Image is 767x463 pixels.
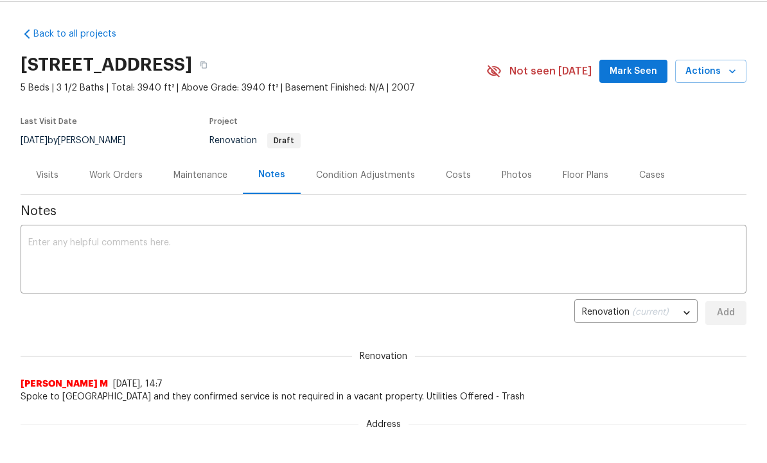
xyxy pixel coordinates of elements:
span: Not seen [DATE] [509,66,592,78]
span: Last Visit Date [21,118,77,126]
span: Project [209,118,238,126]
span: Address [358,419,409,432]
span: Mark Seen [610,64,657,80]
span: [DATE] [21,137,48,146]
h2: [STREET_ADDRESS] [21,59,192,72]
div: Maintenance [173,170,227,182]
button: Mark Seen [599,60,667,84]
span: [PERSON_NAME] M [21,378,108,391]
span: Notes [21,205,746,218]
span: Actions [685,64,736,80]
span: Renovation [209,137,301,146]
div: Condition Adjustments [316,170,415,182]
div: Costs [446,170,471,182]
span: [DATE], 14:7 [113,380,163,389]
div: Notes [258,169,285,182]
button: Actions [675,60,746,84]
div: Cases [639,170,665,182]
div: by [PERSON_NAME] [21,134,141,149]
span: Draft [269,137,299,145]
span: 5 Beds | 3 1/2 Baths | Total: 3940 ft² | Above Grade: 3940 ft² | Basement Finished: N/A | 2007 [21,82,486,95]
span: Renovation [352,351,415,363]
div: Floor Plans [563,170,608,182]
button: Copy Address [192,54,215,77]
a: Back to all projects [21,28,144,41]
span: Spoke to [GEOGRAPHIC_DATA] and they confirmed service is not required in a vacant property. Utili... [21,391,746,404]
div: Photos [502,170,532,182]
div: Visits [36,170,58,182]
div: Work Orders [89,170,143,182]
span: (current) [632,308,669,317]
div: Renovation (current) [574,298,698,329]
